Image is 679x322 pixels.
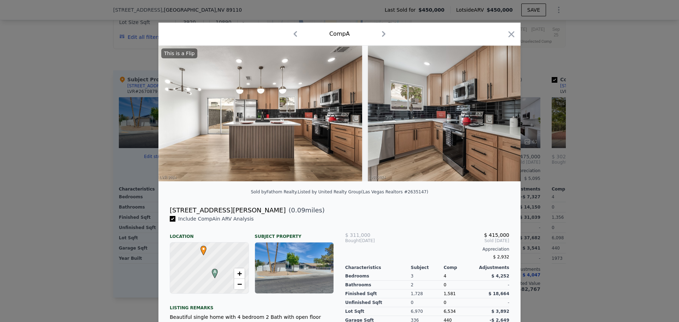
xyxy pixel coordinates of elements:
[170,228,249,239] div: Location
[411,272,444,281] div: 3
[234,268,245,279] a: Zoom in
[443,300,446,305] span: 0
[488,291,509,296] span: $ 18,664
[251,189,298,194] div: Sold by Fathom Realty .
[345,281,411,289] div: Bathrooms
[345,246,509,252] div: Appreciation
[286,205,325,215] span: ( miles)
[329,30,350,38] div: Comp A
[291,206,305,214] span: 0.09
[443,281,476,289] div: 0
[199,244,208,254] span: •
[443,274,446,279] span: 4
[476,298,509,307] div: -
[476,281,509,289] div: -
[237,280,242,288] span: −
[345,232,370,238] span: $ 311,000
[411,298,444,307] div: 0
[368,46,571,181] img: Property Img
[298,189,428,194] div: Listed by United Realty Group (Las Vegas Realtors #2635147)
[345,238,360,244] span: Bought
[345,307,411,316] div: Lot Sqft
[345,265,411,270] div: Characteristics
[158,46,362,181] img: Property Img
[411,281,444,289] div: 2
[255,228,334,239] div: Subject Property
[493,254,509,259] span: $ 2,932
[345,298,411,307] div: Unfinished Sqft
[199,246,203,250] div: •
[175,216,256,222] span: Include Comp A in ARV Analysis
[170,299,334,311] div: Listing remarks
[443,265,476,270] div: Comp
[234,279,245,289] a: Zoom out
[492,309,509,314] span: $ 3,892
[443,309,455,314] span: 6,534
[345,289,411,298] div: Finished Sqft
[210,269,214,273] div: A
[443,291,455,296] span: 1,581
[411,265,444,270] div: Subject
[161,48,197,58] div: This is a Flip
[411,307,444,316] div: 6,970
[237,269,242,278] span: +
[400,238,509,244] span: Sold [DATE]
[345,238,400,244] div: [DATE]
[345,272,411,281] div: Bedrooms
[170,205,286,215] div: [STREET_ADDRESS][PERSON_NAME]
[492,274,509,279] span: $ 4,252
[476,265,509,270] div: Adjustments
[411,289,444,298] div: 1,728
[484,232,509,238] span: $ 415,000
[210,269,220,275] span: A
